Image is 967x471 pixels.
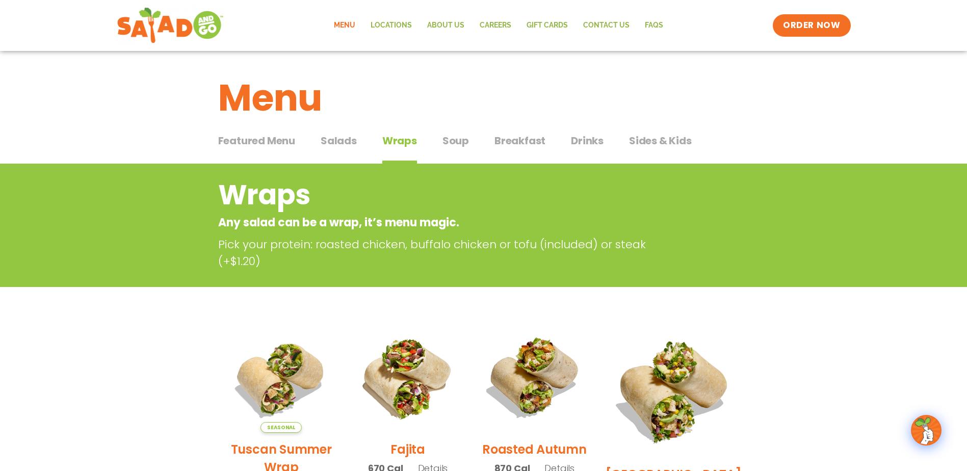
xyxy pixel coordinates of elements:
[479,322,590,433] img: Product photo for Roasted Autumn Wrap
[606,322,742,458] img: Product photo for BBQ Ranch Wrap
[218,133,295,148] span: Featured Menu
[629,133,692,148] span: Sides & Kids
[260,422,302,433] span: Seasonal
[494,133,545,148] span: Breakfast
[482,440,587,458] h2: Roasted Autumn
[326,14,363,37] a: Menu
[442,133,469,148] span: Soup
[326,14,671,37] nav: Menu
[472,14,519,37] a: Careers
[363,14,420,37] a: Locations
[382,133,417,148] span: Wraps
[773,14,850,37] a: ORDER NOW
[226,322,337,433] img: Product photo for Tuscan Summer Wrap
[218,129,749,164] div: Tabbed content
[783,19,840,32] span: ORDER NOW
[571,133,604,148] span: Drinks
[519,14,576,37] a: GIFT CARDS
[420,14,472,37] a: About Us
[321,133,357,148] span: Salads
[390,440,425,458] h2: Fajita
[218,236,672,270] p: Pick your protein: roasted chicken, buffalo chicken or tofu (included) or steak (+$1.20)
[637,14,671,37] a: FAQs
[218,214,667,231] p: Any salad can be a wrap, it’s menu magic.
[912,416,940,444] img: wpChatIcon
[117,5,224,46] img: new-SAG-logo-768×292
[218,70,749,125] h1: Menu
[218,174,667,216] h2: Wraps
[576,14,637,37] a: Contact Us
[352,322,463,433] img: Product photo for Fajita Wrap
